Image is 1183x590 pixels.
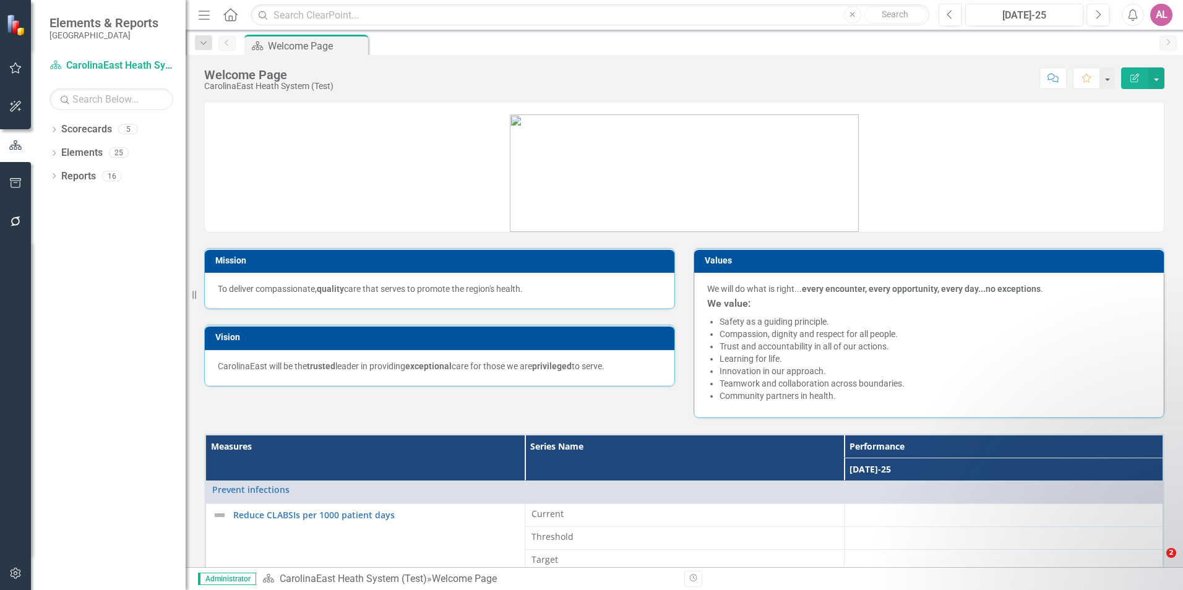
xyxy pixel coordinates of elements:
[49,30,158,40] small: [GEOGRAPHIC_DATA]
[212,508,227,523] img: Not Defined
[215,256,668,265] h3: Mission
[720,353,1151,365] li: Learning for life.
[198,573,256,585] span: Administrator
[268,38,365,54] div: Welcome Page
[802,284,1041,294] strong: every encounter, every opportunity, every day...no exceptions
[532,361,572,371] strong: privileged
[720,377,1151,390] li: Teamwork and collaboration across boundaries.
[262,572,675,586] div: »
[510,114,859,232] img: mceclip1.png
[844,549,1163,572] td: Double-Click to Edit
[844,503,1163,526] td: Double-Click to Edit
[864,6,926,24] button: Search
[218,283,661,295] p: To deliver compassionate, care that serves to promote the region's health.
[204,82,333,91] div: CarolinaEast Heath System (Test)
[215,333,668,342] h3: Vision
[707,298,1151,309] h3: We value:
[531,554,838,566] span: Target
[1166,548,1176,558] span: 2
[6,14,28,36] img: ClearPoint Strategy
[218,360,661,372] p: CarolinaEast will be the leader in providing care for those we are to serve.
[720,315,1151,328] li: Safety as a guiding principle.
[707,283,1151,295] p: We will do what is right... .
[844,526,1163,549] td: Double-Click to Edit
[61,146,103,160] a: Elements
[970,8,1079,23] div: [DATE]-25
[525,549,844,572] td: Double-Click to Edit
[61,169,96,184] a: Reports
[212,485,1156,494] a: Prevent infections
[705,256,1158,265] h3: Values
[720,365,1151,377] li: Innovation in our approach.
[531,508,838,520] span: Current
[251,4,929,26] input: Search ClearPoint...
[882,9,908,19] span: Search
[405,361,452,371] strong: exceptional
[432,573,497,584] div: Welcome Page
[720,328,1151,340] li: Compassion, dignity and respect for all people.
[109,148,129,158] div: 25
[317,284,344,294] strong: quality
[531,531,838,543] span: Threshold
[720,390,1151,402] li: Community partners in health.
[102,171,122,181] div: 16
[1150,4,1172,26] button: AL
[525,503,844,526] td: Double-Click to Edit
[280,573,427,584] a: CarolinaEast Heath System (Test)
[204,68,333,82] div: Welcome Page
[205,481,1163,503] td: Double-Click to Edit Right Click for Context Menu
[233,510,518,519] a: Reduce CLABSIs per 1000 patient days
[49,59,173,73] a: CarolinaEast Heath System (Test)
[525,526,844,549] td: Double-Click to Edit
[720,340,1151,353] li: Trust and accountability in all of our actions.
[49,88,173,110] input: Search Below...
[965,4,1083,26] button: [DATE]-25
[307,361,335,371] strong: trusted
[1141,548,1171,578] iframe: Intercom live chat
[61,122,112,137] a: Scorecards
[49,15,158,30] span: Elements & Reports
[118,124,138,135] div: 5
